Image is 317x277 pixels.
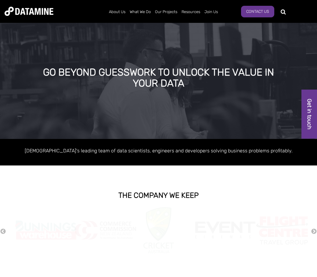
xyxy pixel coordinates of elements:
[15,218,76,241] img: Bunnings Warehouse
[75,221,136,240] img: commercecommission
[40,67,278,89] div: GO BEYOND GUESSWORK TO UNLOCK THE VALUE IN YOUR DATA
[301,90,317,139] a: Get in touch
[311,228,317,235] button: Next
[5,7,53,16] img: Datamine
[153,4,179,20] a: Our Projects
[202,4,220,20] a: Join Us
[143,207,174,253] img: Cricket Australia
[254,215,315,246] img: Flight Centre
[179,4,202,20] a: Resources
[195,221,256,239] img: event cinemas
[241,6,274,17] a: Contact Us
[128,4,153,20] a: What We Do
[5,147,312,155] p: [DEMOGRAPHIC_DATA]'s leading team of data scientists, engineers and developers solving business p...
[107,4,128,20] a: About Us
[118,191,199,200] strong: THE COMPANY WE KEEP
